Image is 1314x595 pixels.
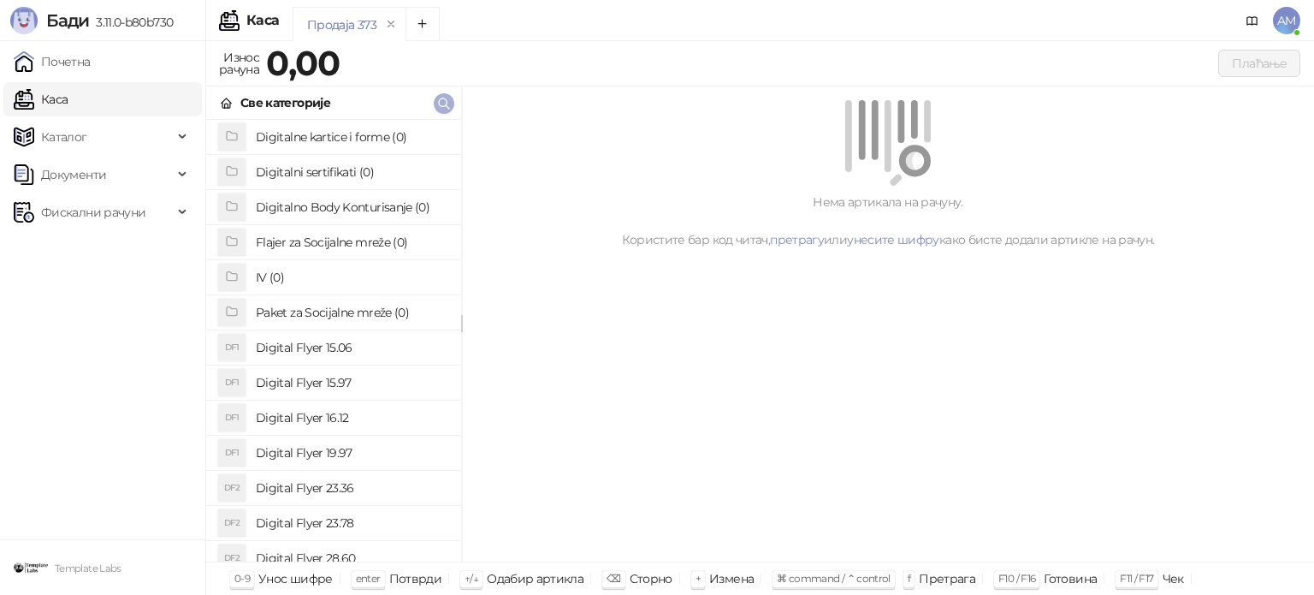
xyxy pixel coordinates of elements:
[465,572,478,585] span: ↑/↓
[55,562,121,574] small: Template Labs
[218,404,246,431] div: DF1
[356,572,381,585] span: enter
[1218,50,1300,77] button: Плаћање
[14,45,91,79] a: Почетна
[777,572,891,585] span: ⌘ command / ⌃ control
[380,17,402,32] button: remove
[46,10,89,31] span: Бади
[256,544,447,572] h4: Digital Flyer 28.60
[919,568,975,590] div: Претрага
[1239,7,1266,34] a: Документација
[256,193,447,221] h4: Digitalno Body Konturisanje (0)
[709,568,754,590] div: Измена
[10,7,38,34] img: Logo
[482,193,1293,249] div: Нема артикала на рачуну. Користите бар код читач, или како бисте додали артикле на рачун.
[405,7,440,41] button: Add tab
[218,544,246,572] div: DF2
[847,232,939,247] a: унесите шифру
[258,568,333,590] div: Унос шифре
[256,229,447,256] h4: Flajer za Socijalne mreže (0)
[389,568,442,590] div: Потврди
[14,82,68,116] a: Каса
[234,572,250,585] span: 0-9
[14,550,48,585] img: 64x64-companyLogo-46bbf2fd-0887-484e-a02e-a45a40244bfa.png
[41,195,145,229] span: Фискални рачуни
[1044,568,1097,590] div: Готовина
[216,46,263,80] div: Износ рачуна
[1273,7,1300,34] span: AM
[266,42,340,84] strong: 0,00
[307,15,376,34] div: Продаја 373
[41,158,106,192] span: Документи
[41,120,87,154] span: Каталог
[908,572,910,585] span: f
[256,334,447,361] h4: Digital Flyer 15.06
[256,158,447,186] h4: Digitalni sertifikati (0)
[1163,568,1184,590] div: Чек
[256,369,447,396] h4: Digital Flyer 15.97
[256,474,447,502] h4: Digital Flyer 23.36
[218,439,246,467] div: DF1
[256,439,447,467] h4: Digital Flyer 19.97
[218,509,246,537] div: DF2
[607,572,620,585] span: ⌫
[1120,572,1153,585] span: F11 / F17
[246,14,279,27] div: Каса
[487,568,583,590] div: Одабир артикла
[89,15,173,30] span: 3.11.0-b80b730
[218,474,246,502] div: DF2
[998,572,1035,585] span: F10 / F16
[218,369,246,396] div: DF1
[206,120,461,562] div: grid
[256,404,447,431] h4: Digital Flyer 16.12
[770,232,824,247] a: претрагу
[256,123,447,151] h4: Digitalne kartice i forme (0)
[218,334,246,361] div: DF1
[256,264,447,291] h4: IV (0)
[256,509,447,537] h4: Digital Flyer 23.78
[630,568,672,590] div: Сторно
[695,572,701,585] span: +
[256,299,447,326] h4: Paket za Socijalne mreže (0)
[240,93,330,112] div: Све категорије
